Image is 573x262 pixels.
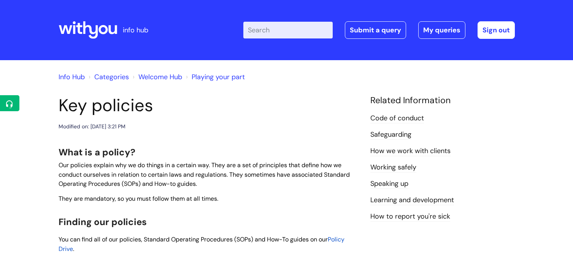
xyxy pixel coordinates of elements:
a: How we work with clients [370,146,451,156]
li: Solution home [87,71,129,83]
span: They are mandatory, so you must follow them at all times. [59,195,218,203]
a: Info Hub [59,72,85,81]
a: Categories [94,72,129,81]
a: Policy Drive [59,235,344,253]
span: Our policies explain why we do things in a certain way. They are a set of principles that define ... [59,161,350,188]
h1: Key policies [59,95,359,116]
a: Speaking up [370,179,408,189]
div: | - [243,21,515,39]
li: Playing your part [184,71,245,83]
div: Modified on: [DATE] 3:21 PM [59,122,125,131]
a: Working safely [370,163,416,173]
a: Learning and development [370,195,454,205]
span: . [73,245,74,253]
li: Welcome Hub [131,71,182,83]
span: Finding our policies [59,216,147,228]
span: You can find all of our policies, Standard Operating Procedures (SOPs) and How-To guides on our [59,235,328,243]
span: What is a policy? [59,146,135,158]
a: Playing your part [192,72,245,81]
a: My queries [418,21,465,39]
a: How to report you're sick [370,212,450,222]
a: Submit a query [345,21,406,39]
a: Sign out [478,21,515,39]
a: Welcome Hub [138,72,182,81]
input: Search [243,22,333,38]
a: Code of conduct [370,113,424,123]
a: Safeguarding [370,130,411,140]
h4: Related Information [370,95,515,106]
p: info hub [123,24,148,36]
